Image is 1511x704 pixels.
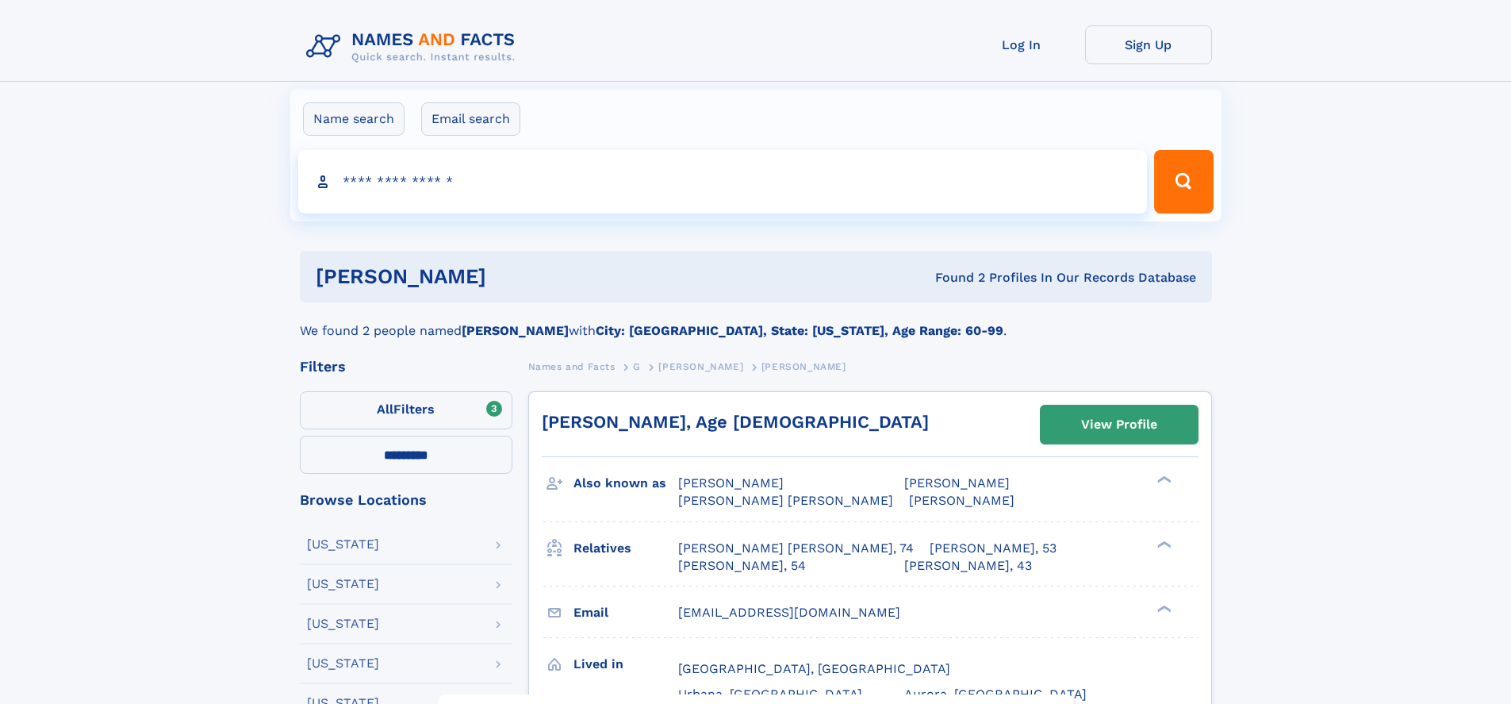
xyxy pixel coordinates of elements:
h3: Email [573,599,678,626]
h1: [PERSON_NAME] [316,267,711,287]
span: [PERSON_NAME] [904,475,1010,490]
div: ❯ [1153,539,1172,549]
a: G [633,356,641,376]
div: [US_STATE] [307,657,379,670]
a: Log In [958,25,1085,64]
span: [PERSON_NAME] [658,361,743,372]
span: Urbana, [GEOGRAPHIC_DATA] [678,687,862,702]
span: [EMAIL_ADDRESS][DOMAIN_NAME] [678,605,900,620]
h3: Relatives [573,535,678,562]
h3: Also known as [573,470,678,497]
img: Logo Names and Facts [300,25,528,68]
div: View Profile [1081,406,1157,443]
div: [US_STATE] [307,617,379,630]
span: [PERSON_NAME] [761,361,846,372]
a: [PERSON_NAME] [PERSON_NAME], 74 [678,540,914,557]
a: Sign Up [1085,25,1212,64]
a: [PERSON_NAME] [658,356,743,376]
span: [PERSON_NAME] [PERSON_NAME] [678,493,893,508]
span: Aurora, [GEOGRAPHIC_DATA] [904,687,1087,702]
span: [PERSON_NAME] [678,475,784,490]
label: Email search [421,102,520,136]
a: [PERSON_NAME], 53 [930,540,1057,557]
h3: Lived in [573,651,678,678]
div: Found 2 Profiles In Our Records Database [711,269,1196,287]
div: We found 2 people named with . [300,302,1212,340]
b: [PERSON_NAME] [462,323,569,338]
input: search input [298,150,1148,214]
b: City: [GEOGRAPHIC_DATA], State: [US_STATE], Age Range: 60-99 [596,323,1003,338]
a: [PERSON_NAME], 54 [678,557,806,575]
label: Name search [303,102,405,136]
a: Names and Facts [528,356,616,376]
button: Search Button [1154,150,1213,214]
div: Filters [300,360,512,374]
a: View Profile [1041,406,1198,444]
label: Filters [300,391,512,429]
div: ❯ [1153,603,1172,614]
span: [GEOGRAPHIC_DATA], [GEOGRAPHIC_DATA] [678,661,950,676]
a: [PERSON_NAME], 43 [904,557,1032,575]
div: ❯ [1153,475,1172,485]
span: [PERSON_NAME] [909,493,1014,508]
a: [PERSON_NAME], Age [DEMOGRAPHIC_DATA] [542,412,929,432]
div: Browse Locations [300,493,512,507]
span: G [633,361,641,372]
div: [US_STATE] [307,578,379,591]
span: All [377,402,393,417]
div: [US_STATE] [307,538,379,551]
